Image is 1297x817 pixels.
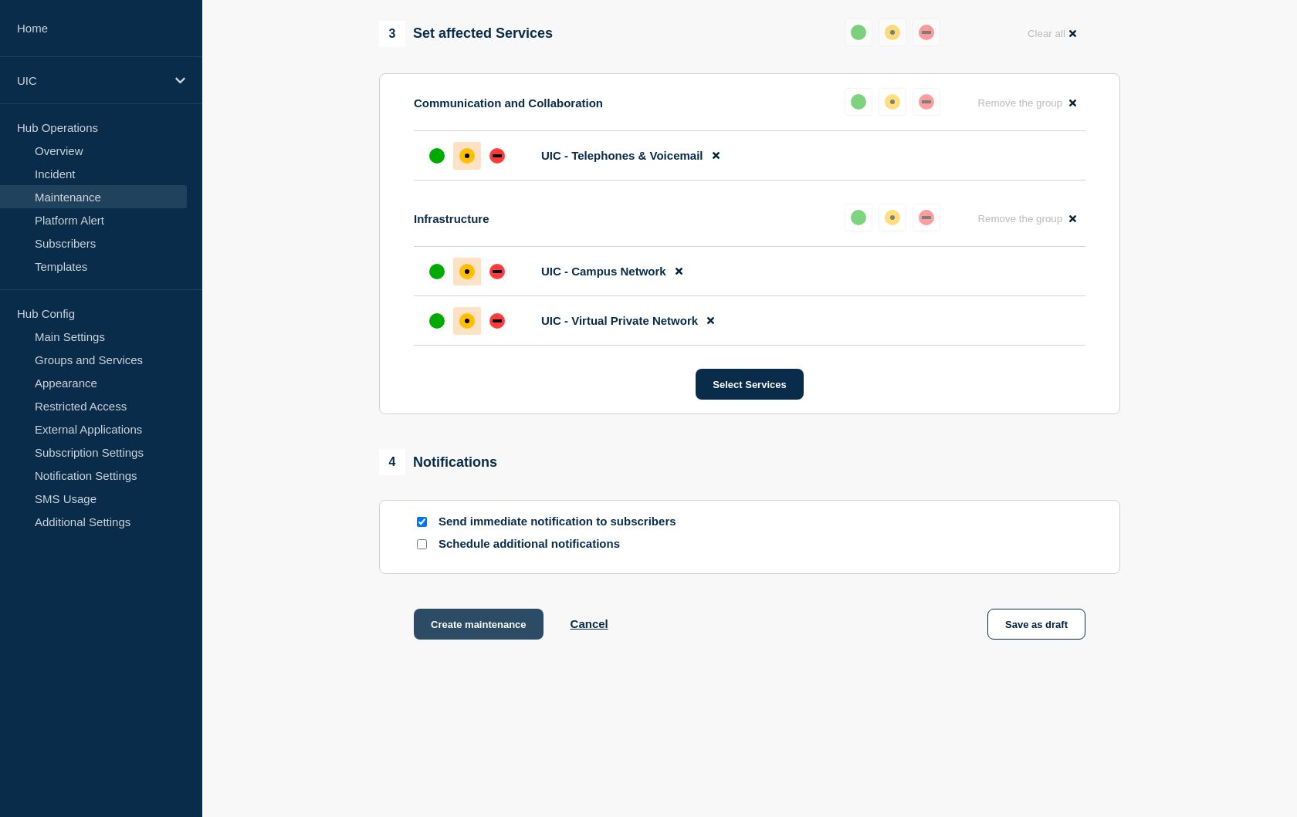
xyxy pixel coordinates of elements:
[489,264,505,279] div: down
[851,25,866,40] div: up
[571,617,608,630] button: Cancel
[429,148,445,164] div: up
[987,609,1085,640] button: Save as draft
[845,19,872,46] button: up
[913,88,940,116] button: down
[414,212,489,225] p: Infrastructure
[913,19,940,46] button: down
[1018,19,1085,49] button: Clear all
[879,204,906,231] button: affected
[414,96,603,110] p: Communication and Collaboration
[977,213,1062,225] span: Remove the group
[459,313,475,329] div: affected
[885,25,900,40] div: affected
[696,369,803,400] button: Select Services
[417,517,427,527] input: Send immediate notification to subscribers
[379,449,405,475] span: 4
[379,21,553,47] div: Set affected Services
[439,537,686,552] p: Schedule additional notifications
[429,313,445,329] div: up
[379,449,497,475] div: Notifications
[439,515,686,529] p: Send immediate notification to subscribers
[851,94,866,110] div: up
[845,204,872,231] button: up
[429,264,445,279] div: up
[879,88,906,116] button: affected
[968,204,1085,234] button: Remove the group
[913,204,940,231] button: down
[17,74,165,87] p: UIC
[919,25,934,40] div: down
[919,94,934,110] div: down
[977,97,1062,109] span: Remove the group
[414,609,544,640] button: Create maintenance
[851,210,866,225] div: up
[879,19,906,46] button: affected
[489,148,505,164] div: down
[968,88,1085,118] button: Remove the group
[541,265,666,278] span: UIC - Campus Network
[845,88,872,116] button: up
[885,210,900,225] div: affected
[417,539,427,549] input: Schedule additional notifications
[541,314,698,327] span: UIC - Virtual Private Network
[885,94,900,110] div: affected
[489,313,505,329] div: down
[919,210,934,225] div: down
[541,149,703,162] span: UIC - Telephones & Voicemail
[379,21,405,47] span: 3
[459,264,475,279] div: affected
[459,148,475,164] div: affected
